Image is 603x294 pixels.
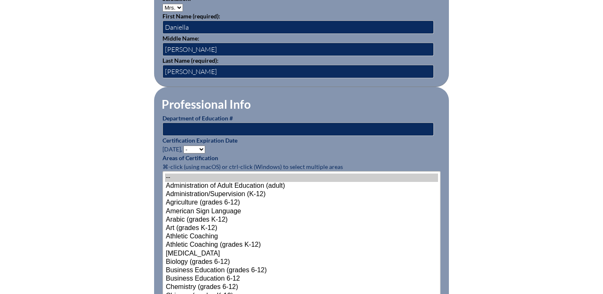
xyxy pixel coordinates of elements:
option: American Sign Language [165,207,438,216]
option: Administration/Supervision (K-12) [165,190,438,199]
legend: Professional Info [161,97,252,111]
option: Chemistry (grades 6-12) [165,283,438,291]
option: Art (grades K-12) [165,224,438,233]
option: Administration of Adult Education (adult) [165,182,438,190]
option: Agriculture (grades 6-12) [165,199,438,207]
option: Athletic Coaching [165,233,438,241]
option: [MEDICAL_DATA] [165,250,438,258]
option: Arabic (grades K-12) [165,216,438,224]
label: First Name (required): [162,13,220,20]
option: Athletic Coaching (grades K-12) [165,241,438,249]
label: Areas of Certification [162,154,218,161]
label: Middle Name: [162,35,199,42]
option: Business Education 6-12 [165,275,438,283]
option: Biology (grades 6-12) [165,258,438,266]
select: persons_salutation [162,4,183,12]
span: [DATE], [162,146,182,153]
label: Last Name (required): [162,57,219,64]
label: Department of Education # [162,115,233,122]
option: -- [165,174,438,182]
option: Business Education (grades 6-12) [165,266,438,275]
label: Certification Expiration Date [162,137,237,144]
